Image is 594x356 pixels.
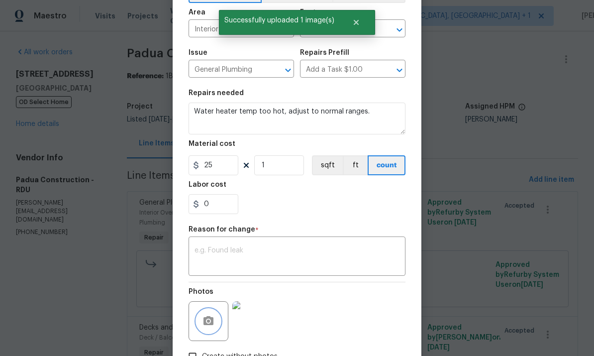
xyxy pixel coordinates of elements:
[189,9,205,16] h5: Area
[189,49,207,56] h5: Issue
[312,155,343,175] button: sqft
[343,155,368,175] button: ft
[281,63,295,77] button: Open
[189,181,226,188] h5: Labor cost
[189,288,213,295] h5: Photos
[189,90,244,97] h5: Repairs needed
[368,155,405,175] button: count
[340,12,373,32] button: Close
[300,9,328,16] h5: Feature
[219,10,340,31] span: Successfully uploaded 1 image(s)
[189,226,255,233] h5: Reason for change
[189,103,405,134] textarea: Water heater temp too hot, adjust to normal ranges.
[393,23,406,37] button: Open
[300,49,349,56] h5: Repairs Prefill
[393,63,406,77] button: Open
[189,140,235,147] h5: Material cost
